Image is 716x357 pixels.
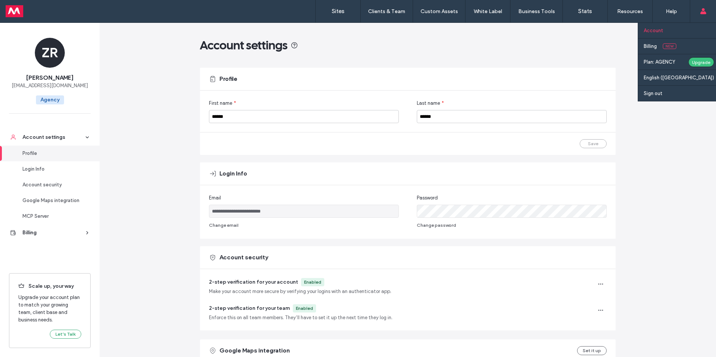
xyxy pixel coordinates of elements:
div: MCP Server [22,213,84,220]
a: Sign out [644,86,716,101]
div: Enabled [304,279,321,286]
label: Business Tools [518,8,555,15]
label: English ([GEOGRAPHIC_DATA]) [644,75,714,80]
label: Clients & Team [368,8,405,15]
span: 2-step verification for your team [209,305,290,311]
label: White Label [474,8,502,15]
span: Password [417,194,438,202]
div: Enabled [296,305,313,312]
label: Resources [617,8,643,15]
span: New [663,43,676,49]
button: Set it up [577,346,607,355]
button: Change password [417,221,456,230]
span: Email [209,194,221,202]
label: Account [644,28,663,33]
span: Help [17,5,32,12]
span: Upgrade your account plan to match your growing team, client base and business needs. [18,294,81,324]
span: [PERSON_NAME] [26,74,73,82]
span: Profile [219,75,237,83]
span: Make your account more secure by verifying your logins with an authenticator app. [209,288,391,295]
div: Billing [22,229,84,237]
a: Account [644,23,716,38]
input: Password [417,205,607,218]
button: Let’s Talk [50,330,81,339]
span: 2-step verification for your account [209,279,298,285]
label: Sign out [644,91,662,96]
div: Google Maps integration [22,197,84,204]
label: Plan: AGENCY [644,59,683,65]
span: Enforce this on all team members. They’ll have to set it up the next time they log in. [209,314,392,321]
div: Account security [22,181,84,189]
span: Google Maps integration [219,347,290,355]
label: Billing [644,43,657,49]
div: ZR [35,38,65,68]
span: Account settings [200,38,288,53]
div: Upgrade [688,57,714,67]
button: Change email [209,221,239,230]
span: First name [209,100,232,107]
label: Stats [578,8,592,15]
span: Account security [219,253,268,262]
input: First name [209,110,399,123]
span: [EMAIL_ADDRESS][DOMAIN_NAME] [12,82,88,89]
span: Login Info [219,170,247,178]
div: Login Info [22,165,84,173]
label: Custom Assets [421,8,458,15]
div: Account settings [22,134,84,141]
input: Email [209,205,399,218]
div: Profile [22,150,84,157]
input: Last name [417,110,607,123]
span: Scale up, your way [18,283,81,291]
label: Help [666,8,677,15]
span: Last name [417,100,440,107]
a: BillingNew [644,39,716,54]
label: Sites [332,8,345,15]
span: Agency [36,95,64,104]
